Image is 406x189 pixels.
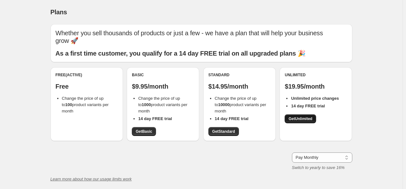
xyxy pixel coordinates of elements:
p: Free [56,83,118,90]
span: Get Basic [136,129,152,134]
a: GetUnlimited [285,114,316,123]
b: 100 [65,102,72,107]
div: Unlimited [285,72,347,78]
span: Get Standard [212,129,235,134]
p: Whether you sell thousands of products or just a few - we have a plan that will help your busines... [56,29,347,44]
a: Learn more about how our usage limits work [51,177,132,181]
p: $9.95/month [132,83,194,90]
b: 1000 [142,102,151,107]
b: 14 day FREE trial [291,104,325,108]
b: As a first time customer, you qualify for a 14 day FREE trial on all upgraded plans 🎉 [56,50,306,57]
div: Basic [132,72,194,78]
a: GetBasic [132,127,156,136]
b: 14 day FREE trial [138,116,172,121]
b: Unlimited price changes [291,96,339,101]
span: Plans [51,9,67,16]
b: 14 day FREE trial [215,116,248,121]
span: Change the price of up to product variants per month [62,96,109,113]
span: Get Unlimited [288,116,312,121]
span: Change the price of up to product variants per month [138,96,187,113]
b: 10000 [218,102,230,107]
div: Standard [208,72,271,78]
p: $14.95/month [208,83,271,90]
span: Change the price of up to product variants per month [215,96,266,113]
p: $19.95/month [285,83,347,90]
div: Free (Active) [56,72,118,78]
i: Switch to yearly to save 16% [292,165,345,170]
a: GetStandard [208,127,239,136]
